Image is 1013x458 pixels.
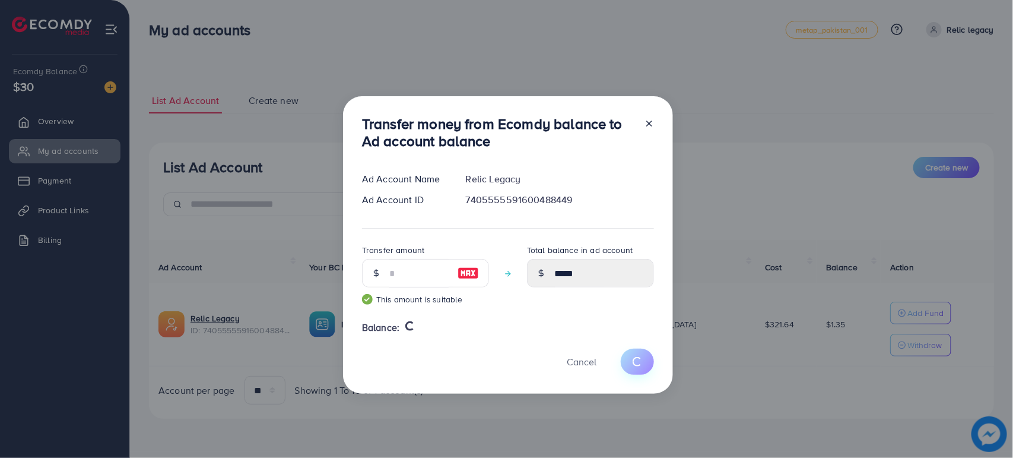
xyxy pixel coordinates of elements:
[362,115,635,150] h3: Transfer money from Ecomdy balance to Ad account balance
[362,244,424,256] label: Transfer amount
[552,349,611,374] button: Cancel
[458,266,479,280] img: image
[362,293,489,305] small: This amount is suitable
[362,294,373,305] img: guide
[362,321,399,334] span: Balance:
[567,355,596,368] span: Cancel
[353,172,456,186] div: Ad Account Name
[353,193,456,207] div: Ad Account ID
[527,244,633,256] label: Total balance in ad account
[456,193,663,207] div: 7405555591600488449
[456,172,663,186] div: Relic Legacy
